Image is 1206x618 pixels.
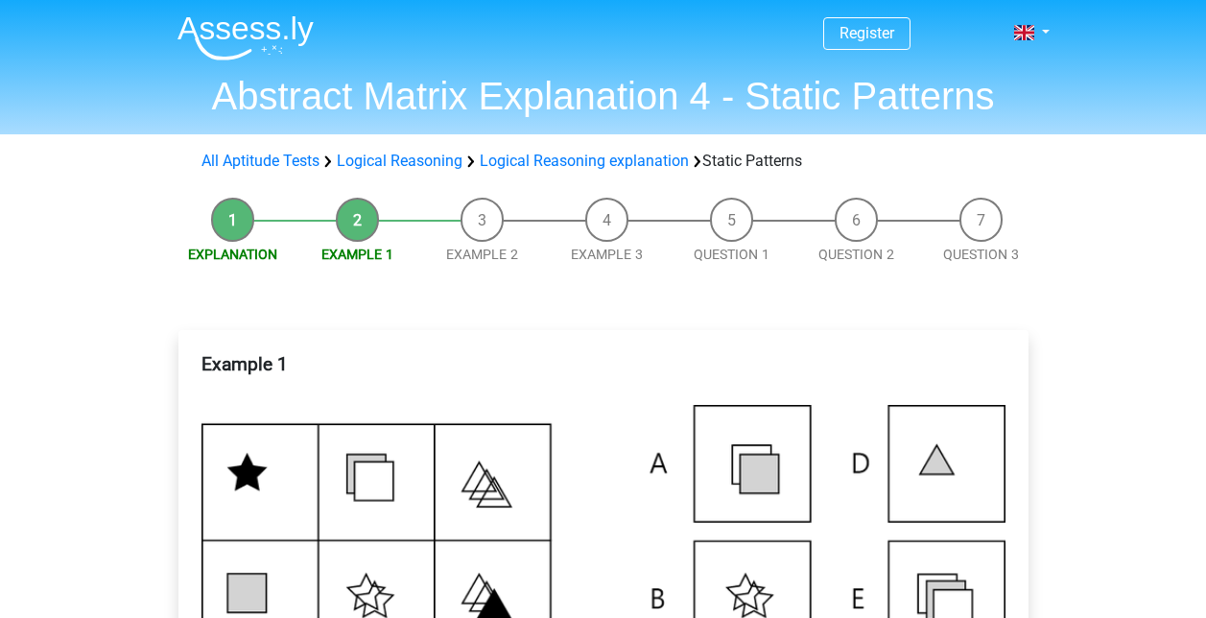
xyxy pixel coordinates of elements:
[943,247,1019,262] a: Question 3
[839,24,894,42] a: Register
[694,247,769,262] a: Question 1
[571,247,643,262] a: Example 3
[337,152,462,170] a: Logical Reasoning
[446,247,518,262] a: Example 2
[321,247,393,262] a: Example 1
[162,73,1045,119] h1: Abstract Matrix Explanation 4 - Static Patterns
[818,247,894,262] a: Question 2
[194,150,1013,173] div: Static Patterns
[177,15,314,60] img: Assessly
[201,353,288,375] b: Example 1
[188,247,277,262] a: Explanation
[480,152,689,170] a: Logical Reasoning explanation
[201,152,319,170] a: All Aptitude Tests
